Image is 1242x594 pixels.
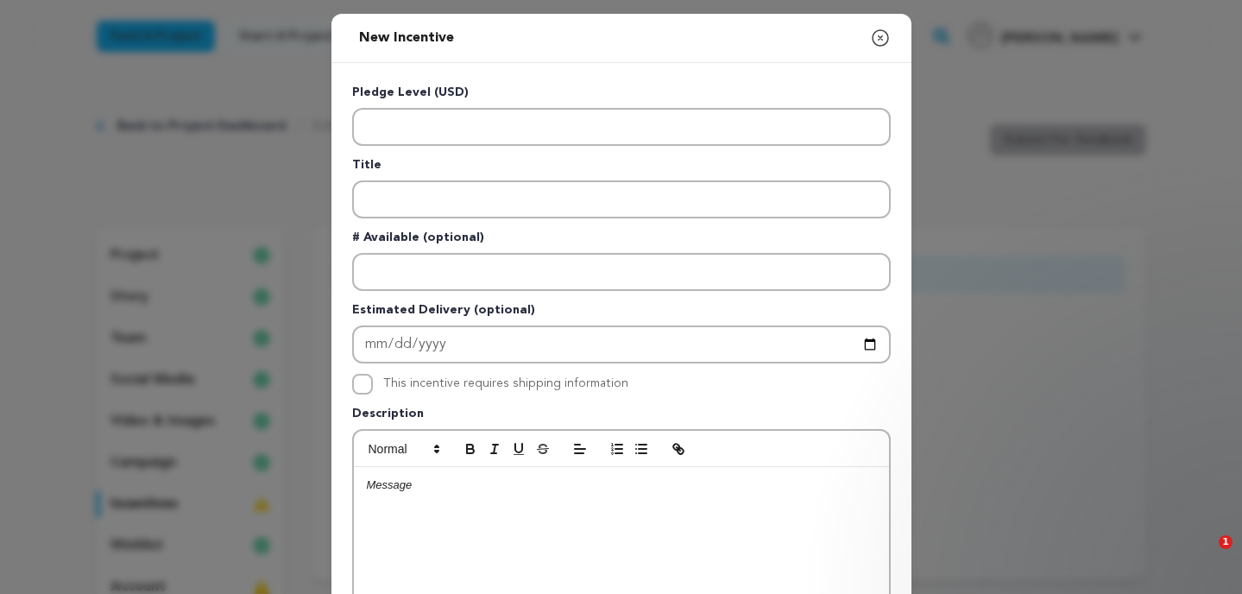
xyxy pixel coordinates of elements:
[1219,535,1233,549] span: 1
[1183,535,1225,577] iframe: Intercom live chat
[352,108,891,146] input: Enter level
[352,301,891,325] p: Estimated Delivery (optional)
[352,21,461,55] h2: New Incentive
[352,229,891,253] p: # Available (optional)
[352,325,891,363] input: Enter Estimated Delivery
[352,180,891,218] input: Enter title
[352,253,891,291] input: Enter number available
[383,377,628,389] label: This incentive requires shipping information
[352,156,891,180] p: Title
[352,84,891,108] p: Pledge Level (USD)
[352,405,891,429] p: Description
